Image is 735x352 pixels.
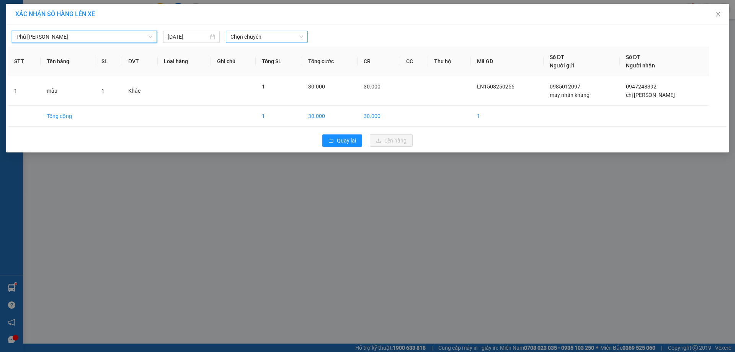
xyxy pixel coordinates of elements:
[626,54,640,60] span: Số ĐT
[122,76,158,106] td: Khác
[230,31,303,43] span: Chọn chuyến
[358,106,400,127] td: 30.000
[8,47,41,76] th: STT
[158,47,211,76] th: Loại hàng
[15,10,95,18] span: XÁC NHẬN SỐ HÀNG LÊN XE
[95,47,122,76] th: SL
[428,47,471,76] th: Thu hộ
[322,134,362,147] button: rollbackQuay lại
[400,47,428,76] th: CC
[308,83,325,90] span: 30.000
[707,4,729,25] button: Close
[471,106,544,127] td: 1
[16,31,152,43] span: Phủ Lý - Ga
[550,83,580,90] span: 0985012097
[101,88,105,94] span: 1
[715,11,721,17] span: close
[211,47,256,76] th: Ghi chú
[328,138,334,144] span: rollback
[8,76,41,106] td: 1
[550,92,590,98] span: may nhân khang
[477,83,514,90] span: LN1508250256
[256,106,302,127] td: 1
[302,47,358,76] th: Tổng cước
[41,47,95,76] th: Tên hàng
[370,134,413,147] button: uploadLên hàng
[337,136,356,145] span: Quay lại
[122,47,158,76] th: ĐVT
[471,47,544,76] th: Mã GD
[550,54,564,60] span: Số ĐT
[626,83,657,90] span: 0947248392
[626,92,675,98] span: chị [PERSON_NAME]
[550,62,574,69] span: Người gửi
[364,83,381,90] span: 30.000
[41,76,95,106] td: mẫu
[358,47,400,76] th: CR
[626,62,655,69] span: Người nhận
[41,106,95,127] td: Tổng cộng
[302,106,358,127] td: 30.000
[256,47,302,76] th: Tổng SL
[262,83,265,90] span: 1
[168,33,208,41] input: 15/08/2025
